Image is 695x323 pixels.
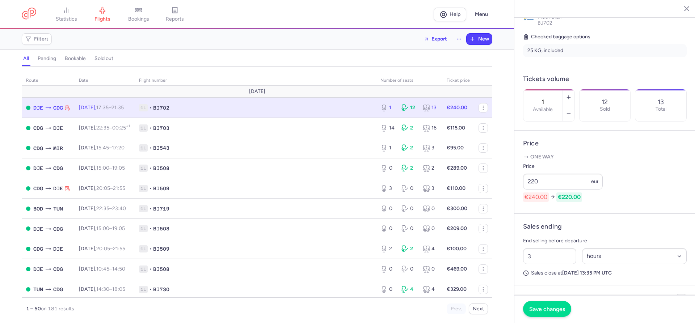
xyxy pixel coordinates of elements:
[656,106,666,112] p: Total
[591,178,599,184] span: eur
[79,165,125,171] span: [DATE],
[22,75,75,86] th: route
[112,205,126,212] time: 23:40
[139,205,148,212] span: 1L
[157,7,193,22] a: reports
[423,286,438,293] div: 4
[96,246,125,252] span: –
[96,145,125,151] span: –
[523,44,687,57] li: 25 KG, included
[79,205,126,212] span: [DATE],
[41,306,74,312] span: on 181 results
[56,16,77,22] span: statistics
[600,106,610,112] p: Sold
[523,153,687,161] p: One way
[139,104,148,111] span: 1L
[112,286,125,292] time: 18:05
[423,104,438,111] div: 13
[96,185,110,191] time: 20:05
[469,303,488,314] button: Next
[75,75,135,86] th: date
[401,265,417,273] div: 0
[149,124,152,132] span: •
[249,89,265,94] span: [DATE]
[401,104,417,111] div: 12
[128,16,149,22] span: bookings
[96,205,109,212] time: 22:35
[434,8,466,21] a: Help
[94,16,110,22] span: flights
[79,145,125,151] span: [DATE],
[401,185,417,192] div: 0
[149,144,152,152] span: •
[447,125,465,131] strong: €115.00
[53,144,63,152] span: MIR
[121,7,157,22] a: bookings
[38,55,56,62] h4: pending
[467,34,492,44] button: New
[401,245,417,252] div: 2
[96,246,110,252] time: 20:05
[523,75,687,83] h4: Tickets volume
[153,286,169,293] span: BJ730
[79,266,125,272] span: [DATE],
[22,8,36,21] a: CitizenPlane red outlined logo
[94,55,113,62] h4: sold out
[431,36,447,42] span: Export
[423,185,438,192] div: 3
[380,265,396,273] div: 0
[523,248,576,264] input: ##
[447,185,466,191] strong: €110.00
[33,265,43,273] span: DJE
[380,245,396,252] div: 2
[79,185,125,191] span: [DATE],
[380,165,396,172] div: 0
[33,164,43,172] span: DJE
[53,265,63,273] span: CDG
[33,245,43,253] span: CDG
[166,16,184,22] span: reports
[523,192,549,202] span: €240.00
[139,124,148,132] span: 1L
[523,222,562,231] h4: Sales ending
[112,145,125,151] time: 17:20
[447,246,467,252] strong: €100.00
[96,266,109,272] time: 10:45
[139,245,148,252] span: 1L
[112,165,125,171] time: 19:05
[447,105,467,111] strong: €240.00
[447,225,467,231] strong: €209.00
[447,165,467,171] strong: €289.00
[96,225,109,231] time: 15:00
[112,225,125,231] time: 19:05
[149,205,152,212] span: •
[556,192,582,202] span: €220.00
[26,306,41,312] strong: 1 – 50
[153,205,169,212] span: BJ719
[602,98,608,106] p: 12
[401,225,417,232] div: 0
[22,34,51,44] button: Filters
[33,184,43,192] span: CDG
[53,104,63,112] span: CDG
[149,286,152,293] span: •
[139,286,148,293] span: 1L
[380,144,396,152] div: 1
[380,225,396,232] div: 0
[139,265,148,273] span: 1L
[113,185,125,191] time: 21:55
[96,105,109,111] time: 17:35
[53,225,63,233] span: CDG
[79,125,130,131] span: [DATE],
[139,225,148,232] span: 1L
[112,125,130,131] time: 00:25
[149,104,152,111] span: •
[65,55,86,62] h4: bookable
[423,265,438,273] div: 0
[423,144,438,152] div: 3
[53,205,63,213] span: TUN
[562,270,612,276] strong: [DATE] 13:35 PM UTC
[153,185,169,192] span: BJ509
[79,225,125,231] span: [DATE],
[380,124,396,132] div: 14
